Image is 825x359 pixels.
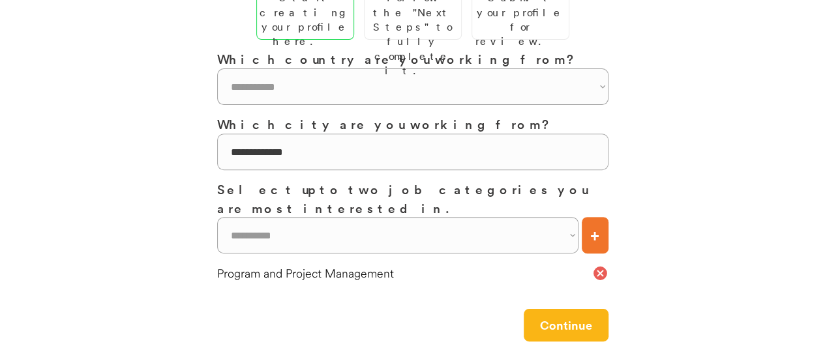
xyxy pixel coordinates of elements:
button: cancel [592,265,608,281]
button: Continue [524,309,608,341]
h3: Which city are you working from? [217,115,608,134]
button: + [582,217,608,253]
h3: Which country are you working from? [217,50,608,68]
div: Program and Project Management [217,265,592,281]
h3: Select up to two job categories you are most interested in. [217,180,608,217]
